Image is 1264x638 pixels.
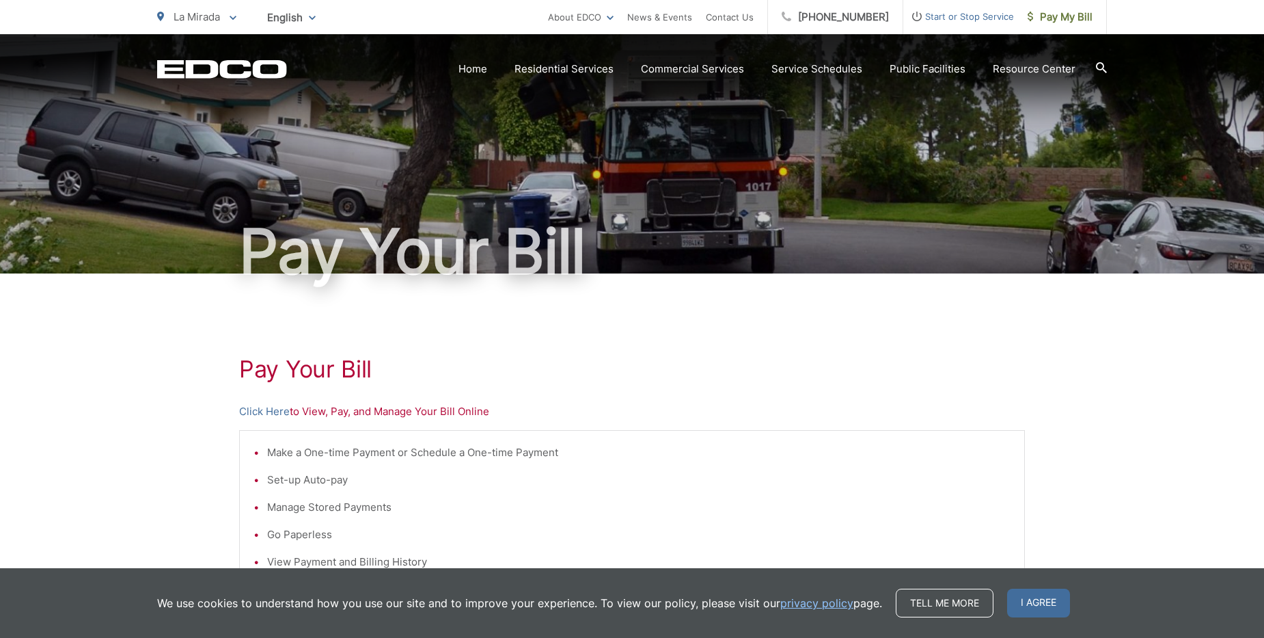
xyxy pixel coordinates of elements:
[514,61,614,77] a: Residential Services
[267,554,1011,570] li: View Payment and Billing History
[239,356,1025,383] h1: Pay Your Bill
[267,472,1011,488] li: Set-up Auto-pay
[896,589,993,617] a: Tell me more
[174,10,220,23] span: La Mirada
[780,595,853,611] a: privacy policy
[267,444,1011,461] li: Make a One-time Payment or Schedule a One-time Payment
[771,61,862,77] a: Service Schedules
[239,403,1025,420] p: to View, Pay, and Manage Your Bill Online
[993,61,1075,77] a: Resource Center
[257,5,326,29] span: English
[157,59,287,79] a: EDCD logo. Return to the homepage.
[706,9,754,25] a: Contact Us
[157,595,882,611] p: We use cookies to understand how you use our site and to improve your experience. To view our pol...
[548,9,614,25] a: About EDCO
[267,499,1011,516] li: Manage Stored Payments
[157,217,1107,286] h1: Pay Your Bill
[267,527,1011,543] li: Go Paperless
[890,61,965,77] a: Public Facilities
[641,61,744,77] a: Commercial Services
[627,9,692,25] a: News & Events
[1028,9,1093,25] span: Pay My Bill
[458,61,487,77] a: Home
[239,403,290,420] a: Click Here
[1007,589,1070,617] span: I agree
